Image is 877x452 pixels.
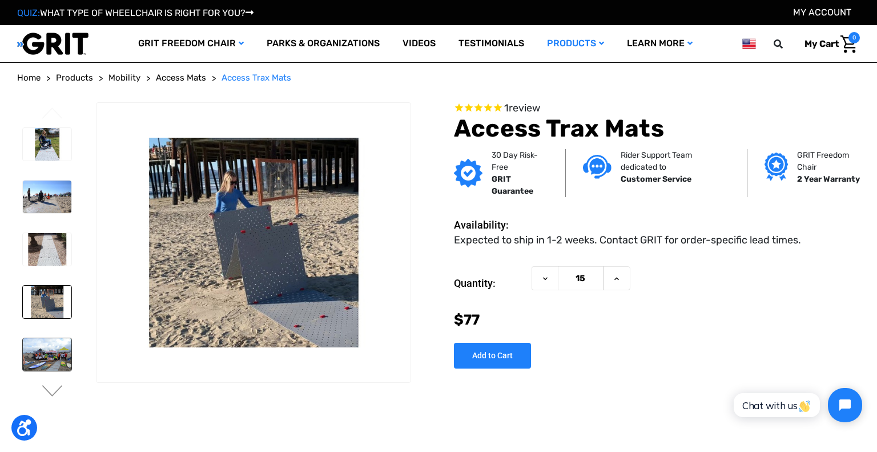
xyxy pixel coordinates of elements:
[742,37,756,51] img: us.png
[17,32,88,55] img: GRIT All-Terrain Wheelchair and Mobility Equipment
[17,71,860,85] nav: Breadcrumb
[23,233,71,266] img: Access Trax Mats
[797,174,860,184] strong: 2 Year Warranty
[454,102,860,115] span: Rated 5.0 out of 5 stars 1 reviews
[454,233,801,248] dd: Expected to ship in 1-2 weeks. Contact GRIT for order-specific lead times.
[796,32,860,56] a: Cart with 0 items
[255,25,391,62] a: Parks & Organizations
[17,7,254,18] a: QUIZ:WHAT TYPE OF WHEELCHAIR IS RIGHT FOR YOU?
[391,25,447,62] a: Videos
[492,149,548,173] p: 30 Day Risk-Free
[108,71,140,85] a: Mobility
[156,73,206,83] span: Access Mats
[56,73,93,83] span: Products
[222,73,291,83] span: Access Trax Mats
[840,35,857,53] img: Cart
[23,181,71,213] img: Access Trax Mats
[793,7,851,18] a: Account
[454,114,860,143] h1: Access Trax Mats
[17,7,40,18] span: QUIZ:
[23,128,71,161] img: Access Trax Mats
[779,32,796,56] input: Search
[17,71,41,85] a: Home
[41,385,65,399] button: Go to slide 2 of 6
[765,153,788,181] img: Grit freedom
[492,174,533,196] strong: GRIT Guarantee
[536,25,615,62] a: Products
[156,71,206,85] a: Access Mats
[583,155,612,178] img: Customer service
[848,32,860,43] span: 0
[454,217,526,233] dt: Availability:
[454,311,480,328] span: $77
[127,25,255,62] a: GRIT Freedom Chair
[222,71,291,85] a: Access Trax Mats
[509,102,540,114] span: review
[797,149,864,173] p: GRIT Freedom Chair
[23,338,71,371] img: Access Trax Mats
[454,266,526,301] label: Quantity:
[17,73,41,83] span: Home
[454,343,531,369] input: Add to Cart
[504,102,540,114] span: 1 reviews
[96,138,411,347] img: Access Trax Mats
[56,71,93,85] a: Products
[447,25,536,62] a: Testimonials
[621,174,691,184] strong: Customer Service
[41,107,65,121] button: Go to slide 6 of 6
[721,378,872,432] iframe: Tidio Chat
[615,25,704,62] a: Learn More
[108,73,140,83] span: Mobility
[454,159,482,187] img: GRIT Guarantee
[23,286,71,318] img: Access Trax Mats
[621,149,730,173] p: Rider Support Team dedicated to
[804,38,839,49] span: My Cart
